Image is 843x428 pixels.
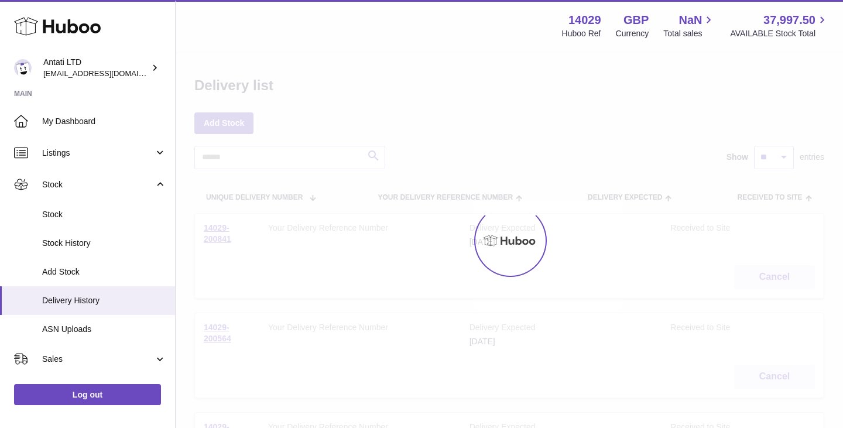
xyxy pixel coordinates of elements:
div: Antati LTD [43,57,149,79]
span: Total sales [663,28,715,39]
strong: GBP [623,12,649,28]
a: Log out [14,384,161,405]
span: Stock [42,209,166,220]
strong: 14029 [568,12,601,28]
span: Listings [42,148,154,159]
span: Add Stock [42,266,166,278]
a: NaN Total sales [663,12,715,39]
span: Sales [42,354,154,365]
div: Currency [616,28,649,39]
span: Delivery History [42,295,166,306]
span: My Dashboard [42,116,166,127]
span: [EMAIL_ADDRESS][DOMAIN_NAME] [43,69,172,78]
img: toufic@antatiskin.com [14,59,32,77]
a: 37,997.50 AVAILABLE Stock Total [730,12,829,39]
span: 37,997.50 [763,12,815,28]
span: NaN [678,12,702,28]
span: Stock [42,179,154,190]
div: Huboo Ref [562,28,601,39]
span: Stock History [42,238,166,249]
span: AVAILABLE Stock Total [730,28,829,39]
span: ASN Uploads [42,324,166,335]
